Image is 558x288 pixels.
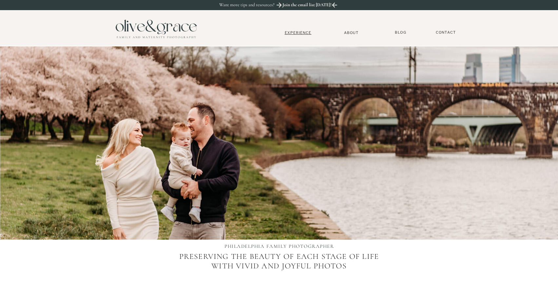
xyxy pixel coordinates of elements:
a: Contact [433,30,459,35]
p: Want more tips and resources? [219,2,289,8]
a: Experience [277,30,320,35]
a: Join the email list [DATE]! [282,2,332,9]
h1: PHILADELPHIA FAMILY PHOTOGRAPHER [209,243,349,250]
a: About [341,30,361,35]
a: BLOG [393,30,409,35]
